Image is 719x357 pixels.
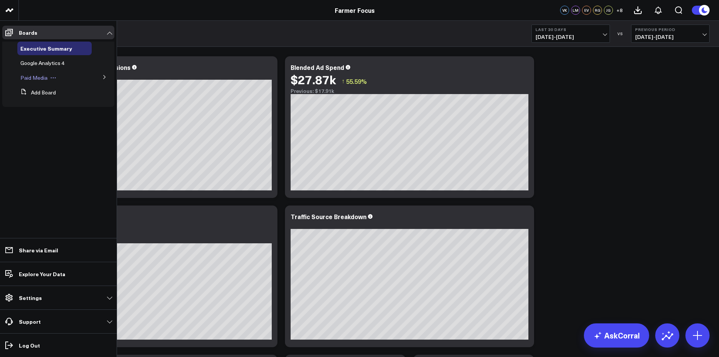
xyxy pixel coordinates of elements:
p: Support [19,318,41,325]
button: Previous Period[DATE]-[DATE] [631,25,710,43]
button: +8 [615,6,624,15]
span: Executive Summary [20,45,72,52]
span: Google Analytics 4 [20,59,65,66]
b: Last 30 Days [536,27,606,32]
div: VS [614,31,627,36]
span: Paid Media [20,74,48,81]
p: Boards [19,29,37,36]
p: Log Out [19,342,40,348]
p: Share via Email [19,247,58,253]
span: [DATE] - [DATE] [635,34,705,40]
p: Settings [19,295,42,301]
a: Log Out [2,338,114,352]
div: JG [604,6,613,15]
div: Previous: $17.91k [291,88,528,94]
a: Executive Summary [20,45,72,51]
button: Add Board [17,86,56,99]
a: Google Analytics 4 [20,60,65,66]
a: Paid Media [20,75,48,81]
b: Previous Period [635,27,705,32]
a: AskCorral [584,323,649,348]
a: Farmer Focus [335,6,375,14]
div: Previous: 53.7k [34,237,272,243]
div: Traffic Source Breakdown [291,212,366,221]
div: VK [560,6,569,15]
span: 55.59% [346,77,367,85]
button: Last 30 Days[DATE]-[DATE] [531,25,610,43]
div: EV [582,6,591,15]
p: Explore Your Data [19,271,65,277]
span: + 8 [616,8,623,13]
div: RG [593,6,602,15]
div: $27.87k [291,73,336,86]
span: ↑ [342,76,345,86]
div: LM [571,6,580,15]
span: [DATE] - [DATE] [536,34,606,40]
div: Blended Ad Spend [291,63,344,71]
